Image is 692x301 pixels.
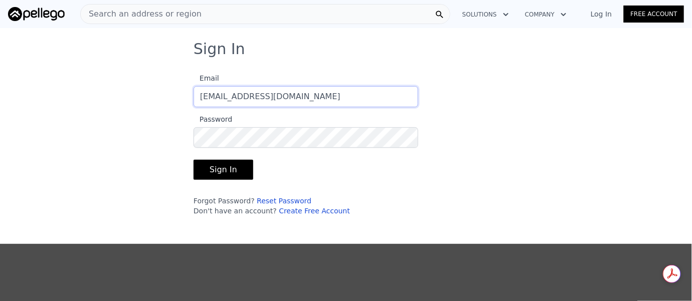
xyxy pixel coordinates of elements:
[194,115,232,123] span: Password
[194,196,418,216] div: Forgot Password? Don't have an account?
[8,7,65,21] img: Pellego
[194,160,253,180] button: Sign In
[454,6,517,24] button: Solutions
[194,86,418,107] input: Email
[194,127,418,148] input: Password
[81,8,202,20] span: Search an address or region
[624,6,684,23] a: Free Account
[257,197,311,205] a: Reset Password
[194,74,219,82] span: Email
[579,9,624,19] a: Log In
[194,40,498,58] h3: Sign In
[517,6,575,24] button: Company
[279,207,350,215] a: Create Free Account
